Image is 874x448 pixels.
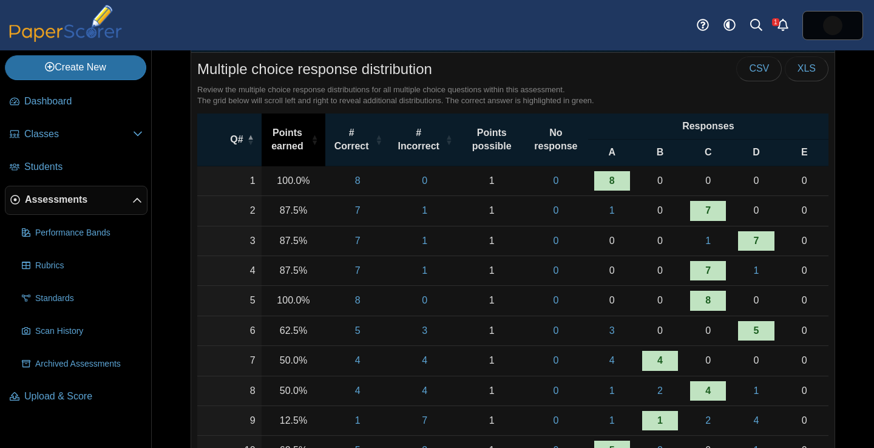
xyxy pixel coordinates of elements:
a: Classes [5,120,147,149]
div: 0 [787,204,822,217]
a: Rubrics [17,251,147,280]
a: Archived Assessments [17,350,147,379]
a: 4 [331,381,384,401]
a: 4 [642,351,678,370]
td: 100.0% [262,286,326,316]
td: 1 [459,196,524,226]
td: 1 [197,166,262,196]
a: 8 [690,291,726,310]
td: 1 [459,286,524,316]
a: Performance Bands [17,219,147,248]
div: 0 [738,204,774,217]
a: 1 [738,261,774,280]
a: 1 [396,231,454,251]
td: 1 [459,166,524,196]
td: 87.5% [262,226,326,256]
a: 8 [331,171,384,191]
span: Classes [24,127,133,141]
div: 0 [642,264,678,277]
span: Upload & Score [24,390,143,403]
a: ps.hreErqNOxSkiDGg1 [802,11,863,40]
img: ps.hreErqNOxSkiDGg1 [823,16,842,35]
div: 0 [787,384,822,398]
a: 7 [690,261,726,280]
div: Review the multiple choice response distributions for all multiple choice questions within this a... [197,84,828,106]
td: 5 [197,286,262,316]
a: 4 [738,411,774,430]
span: No response [534,127,577,151]
a: 2 [642,381,678,401]
td: 1 [459,376,524,406]
span: Points possible [472,127,512,151]
a: 1 [396,201,454,220]
td: 7 [197,346,262,376]
td: 50.0% [262,346,326,376]
a: Dashboard [5,87,147,117]
a: 0 [530,201,582,220]
button: XLS [785,56,828,81]
span: CSV [749,63,769,73]
td: 50.0% [262,376,326,406]
div: 0 [787,174,822,188]
a: 0 [396,291,454,310]
span: # Incorrect : Activate to sort [445,114,452,166]
a: 0 [396,171,454,191]
td: 1 [459,316,524,346]
a: 2 [690,411,726,430]
td: 12.5% [262,406,326,436]
a: 8 [331,291,384,310]
a: 1 [594,201,630,220]
div: 0 [642,174,678,188]
td: 4 [197,256,262,286]
div: 0 [787,324,822,338]
div: 0 [787,234,822,248]
td: 87.5% [262,196,326,226]
div: 0 [642,204,678,217]
a: Students [5,153,147,182]
td: 3 [197,226,262,256]
a: 4 [331,351,384,370]
div: 0 [642,294,678,307]
a: 1 [738,381,774,401]
td: 1 [459,406,524,436]
a: 5 [331,321,384,341]
span: # Incorrect [398,127,439,151]
img: PaperScorer [5,5,126,42]
a: Upload & Score [5,382,147,412]
a: 7 [331,201,384,220]
a: PaperScorer [5,33,126,44]
span: Responses [682,121,734,131]
div: 0 [787,354,822,367]
td: 6 [197,316,262,346]
a: 8 [594,171,630,191]
span: B [657,147,664,157]
a: 4 [690,381,726,401]
a: 0 [530,261,582,280]
div: 0 [642,234,678,248]
div: 0 [787,294,822,307]
td: 100.0% [262,166,326,196]
button: CSV [736,56,782,81]
span: A [609,147,616,157]
div: 0 [594,294,630,307]
div: 0 [594,234,630,248]
a: 1 [396,261,454,280]
td: 8 [197,376,262,406]
span: Points earned [271,127,303,151]
a: 0 [530,291,582,310]
a: 4 [594,351,630,370]
span: Scan History [35,325,143,338]
a: 7 [690,201,726,220]
div: 0 [690,354,726,367]
span: D [753,147,760,157]
a: 0 [530,411,582,430]
div: 0 [690,324,726,338]
span: XLS [798,63,816,73]
td: 1 [459,346,524,376]
a: 0 [530,381,582,401]
td: 87.5% [262,256,326,286]
a: 5 [738,321,774,341]
h2: Multiple choice response distribution [197,59,432,80]
span: Micah Willis [823,16,842,35]
span: Rubrics [35,260,143,272]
